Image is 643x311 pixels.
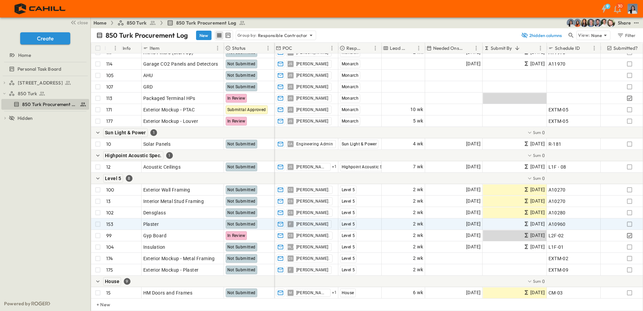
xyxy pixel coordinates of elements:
[466,140,481,148] span: [DATE]
[106,106,112,113] p: 171
[413,117,423,125] span: 5 wk
[106,61,113,67] p: 114
[342,210,355,215] span: Level 5
[413,243,423,251] span: 2 wk
[578,32,590,39] p: View:
[106,164,111,170] p: 12
[227,50,256,55] span: Not Submitted
[415,44,423,52] button: Menu
[413,254,423,262] span: 2 wk
[549,244,564,250] span: L1F-01
[8,2,73,16] img: 4f72bfc4efa7236828875bac24094a5ddb05241e32d018417354e964050affa1.png
[1,100,88,109] a: 850 Turk Procurement Log
[68,18,89,27] button: close
[590,44,598,52] button: Menu
[106,255,113,262] p: 174
[106,232,112,239] p: 99
[342,84,359,89] span: Monarch
[296,73,329,78] span: [PERSON_NAME]
[106,244,114,250] p: 104
[1,50,88,60] a: Home
[106,141,111,147] p: 10
[530,232,545,239] span: [DATE]
[413,220,423,228] span: 2 wk
[289,292,292,293] span: M
[294,44,301,52] button: Sort
[143,244,165,250] span: Insulation
[549,221,566,228] span: A10960
[410,106,423,113] span: 10 wk
[288,167,293,167] span: JS
[143,95,195,102] span: Packaged Terminal HPs
[143,164,181,170] span: Acoustic Ceilings
[20,32,70,44] button: Create
[413,186,423,194] span: 2 wk
[600,19,608,27] img: Kyle Baltes (kbaltes@cahill-sf.com)
[296,256,330,261] span: [PERSON_NAME].
[542,278,545,285] span: 0
[607,19,615,27] img: Daniel Esposito (desposito@cahill-sf.com)
[533,130,541,135] p: Sum
[413,266,423,274] span: 2 wk
[332,164,337,170] span: + 1
[214,44,222,52] button: Menu
[555,45,580,51] p: Schedule ID
[143,209,166,216] span: Densglass
[106,31,188,40] p: 850 Turk Procurement Log
[328,44,336,52] button: Menu
[567,19,575,27] img: Cindy De Leon (cdeleon@cahill-sf.com)
[143,72,153,79] span: AHU
[106,186,114,193] p: 100
[530,220,545,228] span: [DATE]
[106,118,113,125] p: 177
[124,278,130,285] div: 9
[296,210,330,215] span: [PERSON_NAME].
[227,290,256,295] span: Not Submitted
[466,243,481,251] span: [DATE]
[617,32,636,39] div: Filter
[161,44,168,52] button: Sort
[413,163,423,171] span: 7 wk
[549,232,564,239] span: L2F-02
[227,142,256,146] span: Not Submitted
[106,267,113,273] p: 175
[214,30,233,40] div: table view
[1,88,89,99] div: 850 Turktest
[542,129,545,136] span: 0
[288,189,293,190] span: CS
[166,152,173,159] div: 1
[126,175,133,182] div: 8
[614,31,638,40] button: Filter
[106,95,113,102] p: 113
[342,187,355,192] span: Level 5
[227,199,256,204] span: Not Submitted
[530,163,545,171] span: [DATE]
[18,90,37,97] span: 850 Turk
[18,52,31,59] span: Home
[105,279,119,284] span: House
[371,44,379,52] button: Menu
[296,187,330,193] span: [PERSON_NAME].
[364,44,371,52] button: Sort
[143,198,204,205] span: Interior Metal Stud Framing
[342,199,355,204] span: Level 5
[289,270,291,270] span: F
[530,140,545,148] span: [DATE]
[332,289,337,296] span: + 1
[342,222,355,227] span: Level 5
[466,289,481,297] span: [DATE]
[258,32,308,39] p: Responsible Contractor
[1,64,88,74] a: Personal Task Board
[296,164,328,170] span: [PERSON_NAME]
[227,256,256,261] span: Not Submitted
[143,118,198,125] span: Exterior Mockup - Louver
[533,175,541,181] p: Sum
[342,142,377,146] span: Sun Light & Power
[594,19,602,27] img: Casey Kasten (ckasten@cahill-sf.com)
[106,209,114,216] p: 102
[93,20,250,26] nav: breadcrumbs
[628,4,638,14] img: Profile Picture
